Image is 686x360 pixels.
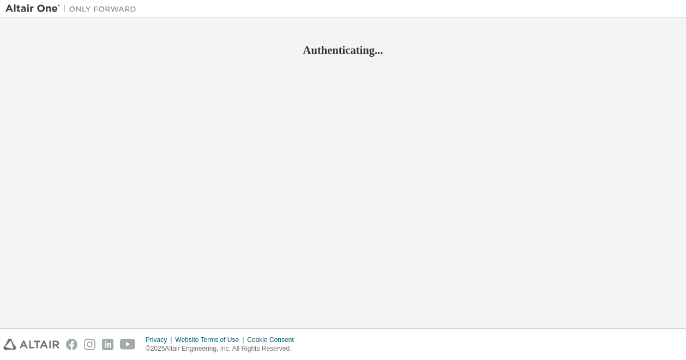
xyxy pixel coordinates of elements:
[102,339,113,350] img: linkedin.svg
[3,339,59,350] img: altair_logo.svg
[146,344,300,353] p: © 2025 Altair Engineering, Inc. All Rights Reserved.
[84,339,95,350] img: instagram.svg
[146,335,175,344] div: Privacy
[175,335,247,344] div: Website Terms of Use
[120,339,136,350] img: youtube.svg
[247,335,300,344] div: Cookie Consent
[5,43,681,57] h2: Authenticating...
[5,3,142,14] img: Altair One
[66,339,77,350] img: facebook.svg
